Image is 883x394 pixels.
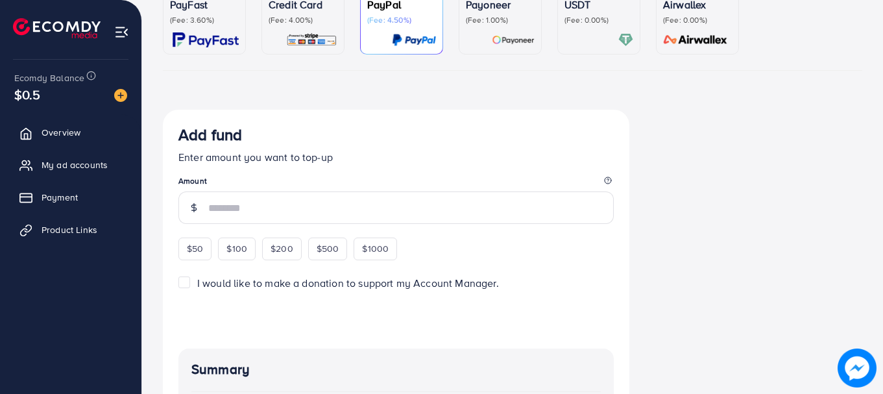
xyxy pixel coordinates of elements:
p: (Fee: 4.00%) [269,15,337,25]
span: $200 [271,242,293,255]
img: card [392,32,436,47]
a: Payment [10,184,132,210]
legend: Amount [178,175,614,191]
img: card [173,32,239,47]
span: Overview [42,126,80,139]
span: $100 [226,242,247,255]
img: card [618,32,633,47]
span: I would like to make a donation to support my Account Manager. [197,276,499,290]
img: logo [13,18,101,38]
p: (Fee: 1.00%) [466,15,535,25]
img: card [492,32,535,47]
span: $1000 [362,242,389,255]
span: Product Links [42,223,97,236]
span: $500 [317,242,339,255]
p: (Fee: 4.50%) [367,15,436,25]
span: $0.5 [14,85,41,104]
img: card [286,32,337,47]
img: image [114,89,127,102]
span: Payment [42,191,78,204]
p: (Fee: 0.00%) [663,15,732,25]
a: Overview [10,119,132,145]
p: (Fee: 0.00%) [564,15,633,25]
img: card [659,32,732,47]
span: My ad accounts [42,158,108,171]
p: (Fee: 3.60%) [170,15,239,25]
span: Ecomdy Balance [14,71,84,84]
a: Product Links [10,217,132,243]
h4: Summary [191,362,601,378]
span: $50 [187,242,203,255]
a: My ad accounts [10,152,132,178]
h3: Add fund [178,125,242,144]
img: image [838,349,877,388]
p: Enter amount you want to top-up [178,149,614,165]
img: menu [114,25,129,40]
